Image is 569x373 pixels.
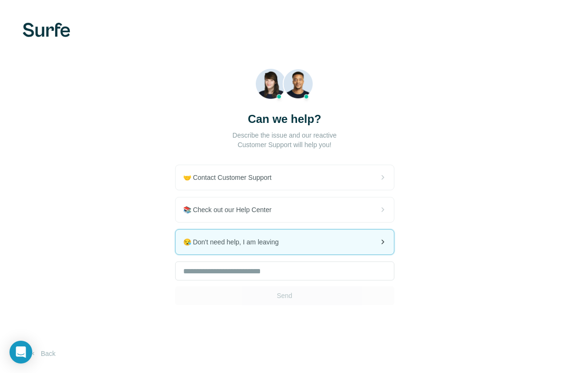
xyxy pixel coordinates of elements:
[183,173,280,182] span: 🤝 Contact Customer Support
[233,131,336,140] p: Describe the issue and our reactive
[248,112,321,127] h3: Can we help?
[238,140,332,149] p: Customer Support will help you!
[183,237,287,247] span: 😪 Don't need help, I am leaving
[23,23,70,37] img: Surfe's logo
[255,68,314,104] img: Beach Photo
[23,345,62,362] button: Back
[9,341,32,364] div: Open Intercom Messenger
[183,205,280,214] span: 📚 Check out our Help Center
